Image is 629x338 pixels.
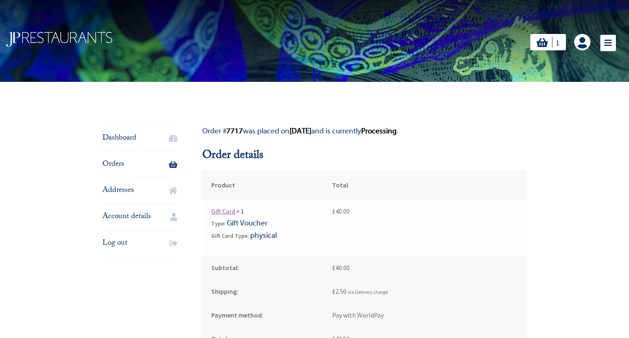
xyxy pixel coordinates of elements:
a: Addresses [102,178,177,204]
th: Payment method: [202,304,323,327]
mark: Processing [361,126,397,135]
a: Account details [102,204,177,230]
span: 40.00 [332,264,350,272]
span: £ [332,207,335,215]
span: £ [332,287,335,295]
h2: Order details [202,148,527,164]
p: physical [250,229,277,241]
th: Shipping: [202,280,323,304]
th: Total [323,171,527,200]
strong: × 1 [236,207,244,215]
a: Dashboard [102,125,177,151]
span: 2.50 [332,287,346,295]
th: Product [202,171,323,200]
span: £ [332,264,335,272]
bdi: 40.00 [332,207,350,215]
nav: Account pages [102,125,177,266]
small: via Delivery charge [348,289,388,295]
a: 1 [530,34,566,50]
a: Log out [102,230,177,256]
strong: Type: [211,219,226,228]
p: Order # was placed on and is currently . [202,125,527,137]
mark: 7717 [226,126,243,135]
strong: Gift Card Type: [211,231,249,241]
a: Gift Card [211,207,235,215]
img: logo-final-from-website.png [6,32,112,47]
th: Subtotal: [202,256,323,280]
span: 1 [556,38,560,47]
td: Pay with WorldPay [323,304,527,327]
a: Orders [102,151,177,177]
mark: [DATE] [290,126,311,135]
p: Gift Voucher [227,217,267,229]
